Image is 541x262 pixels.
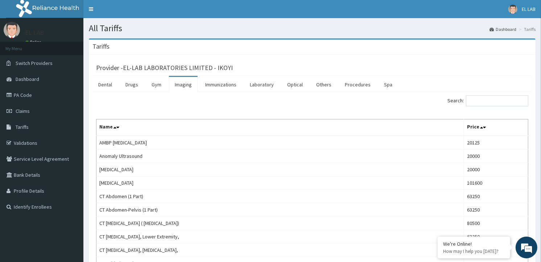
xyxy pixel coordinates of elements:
[464,136,528,150] td: 20125
[119,4,136,21] div: Minimize live chat window
[517,26,536,32] li: Tariffs
[42,82,100,156] span: We're online!
[96,230,464,243] td: CT [MEDICAL_DATA], Lower Extremity,
[490,26,516,32] a: Dashboard
[16,108,30,114] span: Claims
[464,203,528,217] td: 63250
[25,29,44,36] p: EL LAB
[466,95,528,106] input: Search:
[16,76,39,82] span: Dashboard
[508,5,517,14] img: User Image
[378,77,398,92] a: Spa
[464,217,528,230] td: 80500
[25,40,43,45] a: Online
[522,6,536,12] span: EL LAB
[96,203,464,217] td: CT Abdomen-Pelvis (1 Part)
[4,180,138,206] textarea: Type your message and hit 'Enter'
[96,176,464,190] td: [MEDICAL_DATA]
[96,163,464,176] td: [MEDICAL_DATA]
[464,150,528,163] td: 20000
[464,230,528,243] td: 63250
[464,163,528,176] td: 20000
[16,60,53,66] span: Switch Providers
[96,243,464,257] td: CT [MEDICAL_DATA], [MEDICAL_DATA],
[169,77,198,92] a: Imaging
[4,22,20,38] img: User Image
[38,41,122,50] div: Chat with us now
[96,136,464,150] td: AMBP [MEDICAL_DATA]
[199,77,242,92] a: Immunizations
[443,241,505,247] div: We're Online!
[464,190,528,203] td: 63250
[464,176,528,190] td: 101600
[464,119,528,136] th: Price
[96,150,464,163] td: Anomaly Ultrasound
[89,24,536,33] h1: All Tariffs
[339,77,376,92] a: Procedures
[310,77,337,92] a: Others
[16,124,29,130] span: Tariffs
[146,77,167,92] a: Gym
[244,77,280,92] a: Laboratory
[96,217,464,230] td: CT [MEDICAL_DATA] ( [MEDICAL_DATA])
[120,77,144,92] a: Drugs
[96,119,464,136] th: Name
[447,95,528,106] label: Search:
[92,77,118,92] a: Dental
[13,36,29,54] img: d_794563401_company_1708531726252_794563401
[443,248,505,254] p: How may I help you today?
[92,43,110,50] h3: Tariffs
[281,77,309,92] a: Optical
[96,190,464,203] td: CT Abdomen (1 Part)
[96,65,233,71] h3: Provider - EL-LAB LABORATORIES LIMITED - IKOYI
